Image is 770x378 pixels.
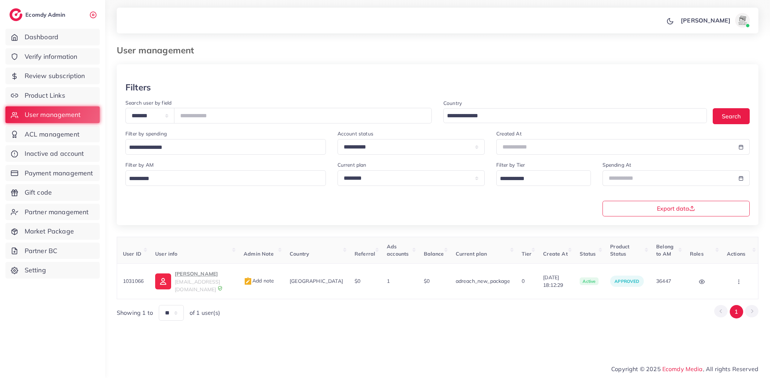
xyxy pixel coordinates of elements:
span: 0 [522,278,525,284]
div: Search for option [125,139,326,155]
a: Market Package [5,223,100,240]
span: Product Status [610,243,629,257]
a: Partner BC [5,243,100,259]
a: User management [5,106,100,123]
label: Filter by Tier [496,161,525,168]
a: Verify information [5,48,100,65]
span: [DATE] 18:12:29 [543,274,568,289]
input: Search for option [127,142,316,153]
span: $0 [424,278,430,284]
span: Admin Note [244,251,274,257]
span: Roles [690,251,704,257]
img: admin_note.cdd0b510.svg [244,277,252,286]
span: Add note [244,277,274,284]
label: Spending At [603,161,632,168]
div: Search for option [496,170,591,186]
span: ACL management [25,130,79,139]
span: Status [580,251,596,257]
span: [EMAIL_ADDRESS][DOMAIN_NAME] [175,279,220,292]
input: Search for option [444,110,697,122]
img: ic-user-info.36bf1079.svg [155,273,171,289]
label: Filter by spending [125,130,167,137]
a: logoEcomdy Admin [9,8,67,21]
label: Search user by field [125,99,171,106]
span: Ads accounts [387,243,409,257]
img: logo [9,8,22,21]
a: ACL management [5,126,100,143]
input: Search for option [497,173,581,184]
span: Belong to AM [656,243,674,257]
a: Ecomdy Media [662,365,703,373]
label: Created At [496,130,522,137]
span: Review subscription [25,71,85,81]
a: Payment management [5,165,100,182]
button: Search [713,108,750,124]
a: Gift code [5,184,100,201]
h3: User management [117,45,200,56]
span: User management [25,110,80,119]
a: Product Links [5,87,100,104]
a: Dashboard [5,29,100,45]
span: Showing 1 to [117,309,153,317]
div: Search for option [125,170,326,186]
a: Inactive ad account [5,145,100,162]
a: [PERSON_NAME]avatar [677,13,753,28]
span: Gift code [25,188,52,197]
span: 1 [387,278,390,284]
div: Search for option [443,108,707,123]
img: avatar [735,13,750,28]
span: Referral [355,251,375,257]
span: Dashboard [25,32,58,42]
span: Market Package [25,227,74,236]
span: 36447 [656,278,671,284]
span: Balance [424,251,444,257]
span: Tier [522,251,532,257]
p: [PERSON_NAME] [681,16,730,25]
a: Partner management [5,204,100,220]
span: User ID [123,251,141,257]
span: [GEOGRAPHIC_DATA] [290,278,343,284]
span: Current plan [456,251,487,257]
span: Country [290,251,309,257]
span: adreach_new_package [456,278,510,284]
span: Export data [657,206,695,211]
span: $0 [355,278,360,284]
h2: Ecomdy Admin [25,11,67,18]
span: User info [155,251,177,257]
span: , All rights Reserved [703,365,758,373]
label: Current plan [338,161,367,168]
button: Export data [603,201,750,216]
a: Review subscription [5,68,100,84]
span: Partner management [25,207,89,217]
button: Go to page 1 [730,305,743,318]
span: Copyright © 2025 [611,365,758,373]
label: Filter by AM [125,161,154,168]
input: Search for option [127,173,316,184]
span: Verify information [25,52,78,61]
span: active [580,277,599,285]
span: Payment management [25,168,93,178]
label: Account status [338,130,373,137]
a: [PERSON_NAME][EMAIL_ADDRESS][DOMAIN_NAME] [155,269,232,293]
p: [PERSON_NAME] [175,269,232,278]
span: Create At [543,251,567,257]
span: Actions [727,251,745,257]
span: approved [614,279,639,284]
span: Inactive ad account [25,149,84,158]
img: 9CAL8B2pu8EFxCJHYAAAAldEVYdGRhdGU6Y3JlYXRlADIwMjItMTItMDlUMDQ6NTg6MzkrMDA6MDBXSlgLAAAAJXRFWHRkYXR... [218,286,223,291]
span: 1031066 [123,278,144,284]
a: Setting [5,262,100,279]
h3: Filters [125,82,151,93]
span: of 1 user(s) [190,309,220,317]
span: Partner BC [25,246,58,256]
span: Product Links [25,91,65,100]
span: Setting [25,265,46,275]
ul: Pagination [714,305,758,318]
label: Country [443,99,462,107]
